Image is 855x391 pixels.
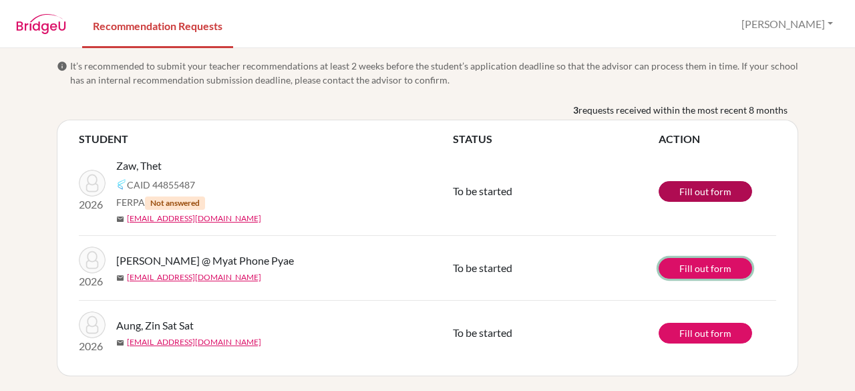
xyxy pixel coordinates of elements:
img: Zaw, Mark @ Myat Phone Pyae [79,247,106,273]
span: It’s recommended to submit your teacher recommendations at least 2 weeks before the student’s app... [70,59,798,87]
span: mail [116,215,124,223]
img: Zaw, Thet [79,170,106,197]
a: Recommendation Requests [82,2,233,48]
span: mail [116,339,124,347]
span: mail [116,274,124,282]
span: To be started [453,184,512,197]
span: requests received within the most recent 8 months [578,103,788,117]
span: [PERSON_NAME] @ Myat Phone Pyae [116,253,294,269]
button: [PERSON_NAME] [735,11,839,37]
span: FERPA [116,195,205,210]
span: CAID 44855487 [127,178,195,192]
a: [EMAIL_ADDRESS][DOMAIN_NAME] [127,336,261,348]
span: Not answered [145,197,205,210]
span: info [57,61,67,72]
th: STUDENT [79,131,453,147]
b: 3 [573,103,578,117]
a: Fill out form [659,258,752,279]
p: 2026 [79,197,106,213]
span: To be started [453,261,512,274]
a: Fill out form [659,323,752,344]
img: Common App logo [116,179,127,190]
img: Aung, Zin Sat Sat [79,311,106,338]
span: Aung, Zin Sat Sat [116,317,194,334]
th: ACTION [659,131,776,147]
p: 2026 [79,338,106,354]
img: BridgeU logo [16,14,66,34]
span: To be started [453,326,512,339]
th: STATUS [453,131,659,147]
a: [EMAIL_ADDRESS][DOMAIN_NAME] [127,213,261,225]
span: Zaw, Thet [116,158,162,174]
a: [EMAIL_ADDRESS][DOMAIN_NAME] [127,271,261,283]
p: 2026 [79,273,106,289]
a: Fill out form [659,181,752,202]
